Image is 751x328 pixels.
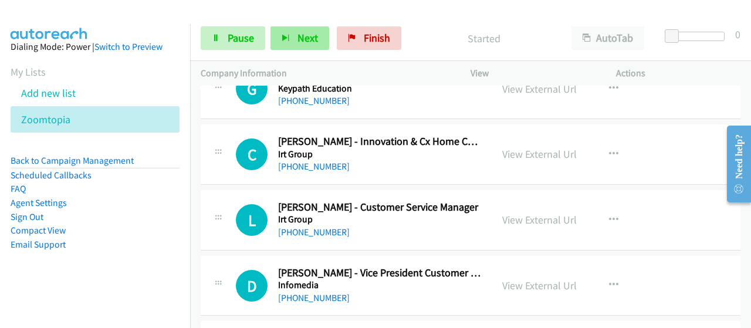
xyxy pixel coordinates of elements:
iframe: Resource Center [718,117,751,211]
a: View External Url [502,279,577,292]
h2: [PERSON_NAME] - Customer Service Manager [278,201,481,214]
a: Compact View [11,225,66,236]
h1: D [236,270,268,302]
a: Scheduled Callbacks [11,170,92,181]
div: Dialing Mode: Power | [11,40,180,54]
a: Finish [337,26,401,50]
h1: C [236,138,268,170]
h2: [PERSON_NAME] - Innovation & Cx Home Care Head Of Strategy [278,135,481,148]
h2: [PERSON_NAME] - Vice President Customer Experience [278,266,481,280]
h1: G [236,73,268,104]
h5: Infomedia [278,279,481,291]
p: Actions [616,66,740,80]
div: The call is yet to be attempted [236,270,268,302]
a: View External Url [502,147,577,161]
span: Pause [228,31,254,45]
a: FAQ [11,183,26,194]
span: Finish [364,31,390,45]
p: View [471,66,595,80]
a: Add new list [21,86,76,100]
p: Started [417,31,550,46]
h1: L [236,204,268,236]
a: Zoomtopia [21,113,70,126]
div: 0 [735,26,740,42]
a: Agent Settings [11,197,67,208]
p: Company Information [201,66,449,80]
a: Email Support [11,239,66,250]
span: Next [297,31,318,45]
div: The call is yet to be attempted [236,73,268,104]
a: Back to Campaign Management [11,155,134,166]
a: My Lists [11,65,46,79]
h5: Keypath Education [278,83,481,94]
button: Next [270,26,329,50]
a: [PHONE_NUMBER] [278,226,350,238]
button: AutoTab [571,26,644,50]
a: [PHONE_NUMBER] [278,292,350,303]
a: Sign Out [11,211,43,222]
div: Delay between calls (in seconds) [671,32,725,41]
a: View External Url [502,82,577,96]
a: [PHONE_NUMBER] [278,161,350,172]
a: Pause [201,26,265,50]
a: [PHONE_NUMBER] [278,95,350,106]
h5: Irt Group [278,214,481,225]
div: The call is yet to be attempted [236,138,268,170]
a: Switch to Preview [94,41,163,52]
h5: Irt Group [278,148,481,160]
a: View External Url [502,213,577,226]
div: The call is yet to be attempted [236,204,268,236]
